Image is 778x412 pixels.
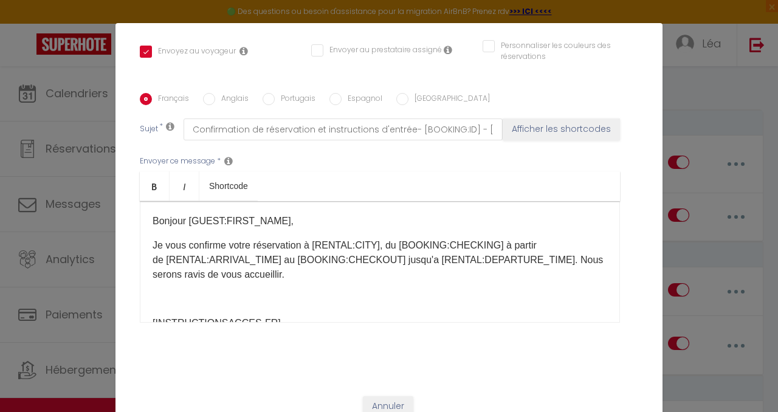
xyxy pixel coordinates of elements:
i: Envoyer au prestataire si il est assigné [444,45,452,55]
a: Shortcode [199,171,258,201]
label: Portugais [275,93,315,106]
p: [INSTRUCTIONSACCES-FR]​ [153,316,607,331]
label: Envoyer ce message [140,156,215,167]
i: Message [224,156,233,166]
label: Anglais [215,93,249,106]
label: Espagnol [342,93,382,106]
label: Français [152,93,189,106]
button: Afficher les shortcodes [503,118,620,140]
label: [GEOGRAPHIC_DATA] [408,93,490,106]
i: Envoyer au voyageur [239,46,248,56]
a: Italic [170,171,199,201]
label: Sujet [140,123,158,136]
i: Subject [166,122,174,131]
p: Je vous confirme votre réservation à [RENTAL:CITY]​, du [BOOKING:CHECKING]​ à partir de [RENTAL:A... [153,238,607,282]
a: Bold [140,171,170,201]
p: Bonjour [GUEST:FIRST_NAME], [153,214,607,228]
